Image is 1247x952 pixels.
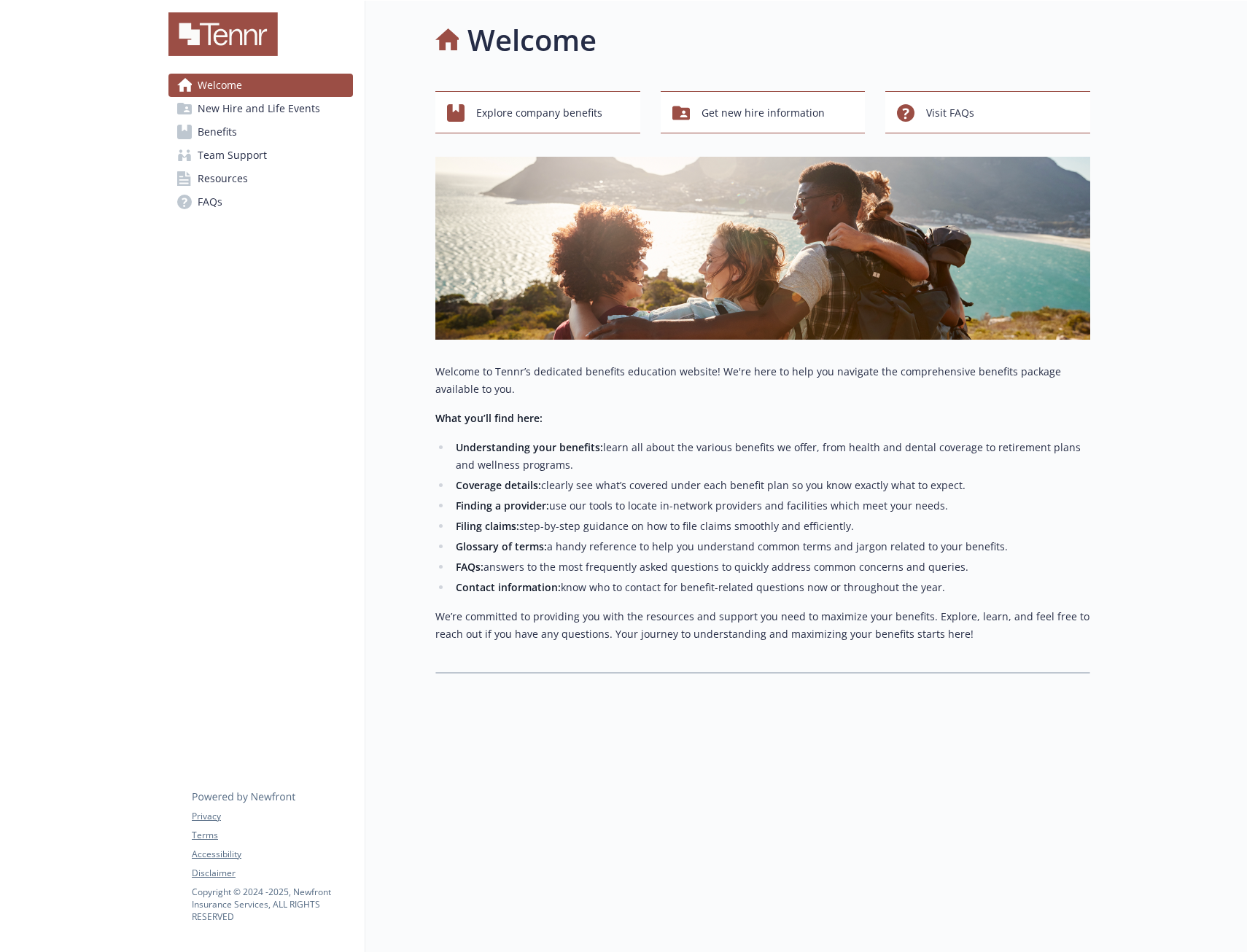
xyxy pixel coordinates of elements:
[456,580,561,594] strong: Contact information:
[435,363,1090,398] p: Welcome to Tennr’s dedicated benefits education website! We're here to help you navigate the comp...
[451,518,1090,535] li: step-by-step guidance on how to file claims smoothly and efficiently.
[435,91,640,133] button: Explore company benefits
[456,478,541,492] strong: Coverage details:
[168,167,353,190] a: Resources
[192,810,352,823] a: Privacy
[435,411,543,425] strong: What you’ll find here:
[198,97,320,120] span: New Hire and Life Events
[702,99,825,127] span: Get new hire information
[456,539,547,553] strong: Glossary of terms:
[451,439,1090,474] li: learn all about the various benefits we offer, from health and dental coverage to retirement plan...
[435,157,1090,340] img: overview page banner
[661,91,866,133] button: Get new hire information
[192,886,352,923] p: Copyright © 2024 - 2025 , Newfront Insurance Services, ALL RIGHTS RESERVED
[451,579,1090,596] li: know who to contact for benefit-related questions now or throughout the year.
[192,867,352,880] a: Disclaimer
[192,848,352,861] a: Accessibility
[456,499,549,512] strong: Finding a provider:
[198,167,248,190] span: Resources
[926,99,974,127] span: Visit FAQs
[451,558,1090,576] li: answers to the most frequently asked questions to quickly address common concerns and queries.
[168,97,353,120] a: New Hire and Life Events
[168,74,353,97] a: Welcome
[451,497,1090,515] li: use our tools to locate in-network providers and facilities which meet your needs.
[885,91,1090,133] button: Visit FAQs
[168,190,353,214] a: FAQs
[451,538,1090,555] li: a handy reference to help you understand common terms and jargon related to your benefits.
[198,190,222,214] span: FAQs
[198,74,242,97] span: Welcome
[198,120,237,144] span: Benefits
[192,829,352,842] a: Terms
[451,477,1090,494] li: clearly see what’s covered under each benefit plan so you know exactly what to expect.
[467,18,597,62] h1: Welcome
[456,560,483,574] strong: FAQs:
[168,144,353,167] a: Team Support
[435,608,1090,643] p: We’re committed to providing you with the resources and support you need to maximize your benefit...
[168,120,353,144] a: Benefits
[456,440,603,454] strong: Understanding your benefits:
[456,519,519,533] strong: Filing claims:
[198,144,267,167] span: Team Support
[476,99,602,127] span: Explore company benefits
